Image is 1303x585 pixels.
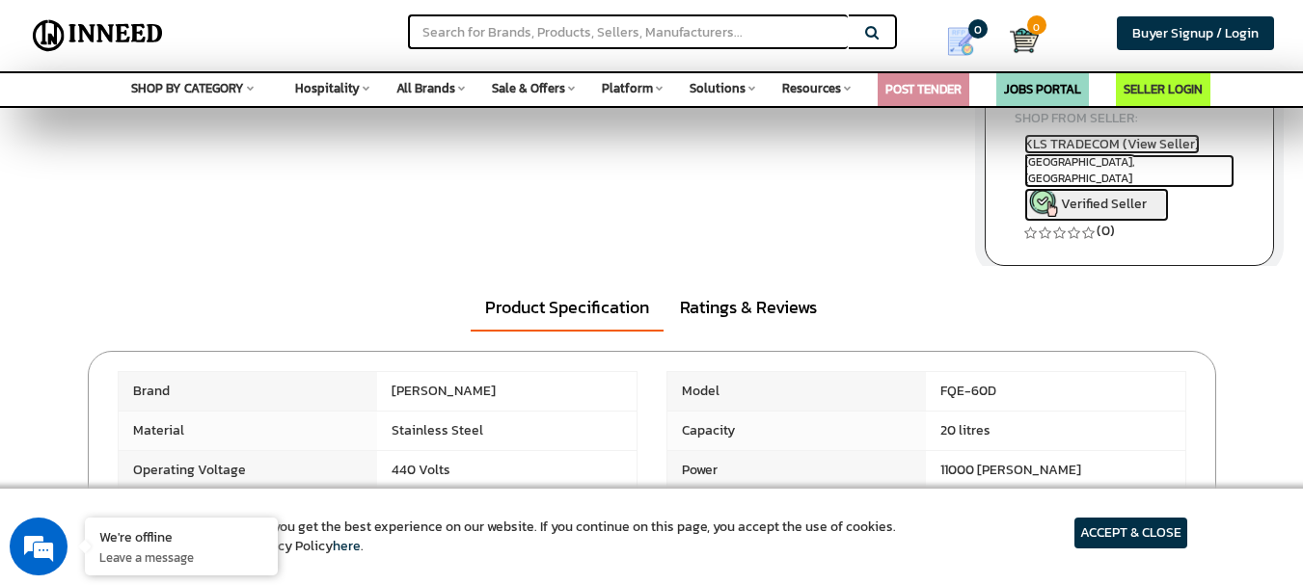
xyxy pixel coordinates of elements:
a: Cart 0 [1010,19,1022,62]
img: salesiqlogo_leal7QplfZFryJ6FIlVepeu7OftD7mt8q6exU6-34PB8prfIgodN67KcxXM9Y7JQ_.png [133,364,147,376]
span: 0 [1027,15,1046,35]
span: SHOP BY CATEGORY [131,79,244,97]
span: Brand [119,372,378,411]
img: Cart [1010,26,1039,55]
span: KLS TRADECOM [1024,134,1200,154]
img: inneed-verified-seller-icon.png [1029,188,1058,217]
span: FQE-60D [926,372,1185,411]
img: logo_Zg8I0qSkbAqR2WFHt3p6CTuqpyXMFPubPcD2OT02zFN43Cy9FUNNG3NEPhM_Q1qe_.png [33,116,81,126]
span: [PERSON_NAME] [377,372,637,411]
textarea: Type your message and click 'Submit' [10,385,367,452]
a: my Quotes 0 [925,19,1010,64]
span: 440 Volts [377,451,637,490]
input: Search for Brands, Products, Sellers, Manufacturers... [408,14,848,49]
a: KLS TRADECOM (View Seller) [GEOGRAPHIC_DATA], [GEOGRAPHIC_DATA] Verified Seller [1024,134,1235,222]
a: Buyer Signup / Login [1117,16,1274,50]
span: Operating Voltage [119,451,378,490]
div: We're offline [99,527,263,545]
span: East Delhi [1024,154,1235,187]
span: 0 [968,19,988,39]
a: Product Specification [471,285,664,332]
a: POST TENDER [885,80,962,98]
em: Driven by SalesIQ [151,363,245,377]
a: Ratings & Reviews [665,285,831,330]
span: Sale & Offers [492,79,565,97]
a: (0) [1097,221,1115,241]
div: Leave a message [100,108,324,133]
span: 20 litres [926,412,1185,450]
span: Material [119,412,378,450]
span: Capacity [667,412,927,450]
span: Verified Seller [1061,194,1147,214]
span: We are offline. Please leave us a message. [41,172,337,366]
span: All Brands [396,79,455,97]
span: Stainless Steel [377,412,637,450]
em: Submit [283,452,350,478]
span: Solutions [690,79,746,97]
a: here [333,536,361,556]
img: Show My Quotes [946,27,975,56]
p: Leave a message [99,548,263,566]
span: Platform [602,79,653,97]
span: Hospitality [295,79,360,97]
a: SELLER LOGIN [1124,80,1203,98]
img: Inneed.Market [26,12,170,60]
a: JOBS PORTAL [1004,80,1081,98]
span: Model [667,372,927,411]
span: Resources [782,79,841,97]
span: Buyer Signup / Login [1132,23,1259,43]
span: 11000 [PERSON_NAME] [926,451,1185,490]
div: Minimize live chat window [316,10,363,56]
span: Power [667,451,927,490]
article: ACCEPT & CLOSE [1074,518,1187,548]
article: We use cookies to ensure you get the best experience on our website. If you continue on this page... [116,518,896,556]
h4: SHOP FROM SELLER: [1015,111,1245,125]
